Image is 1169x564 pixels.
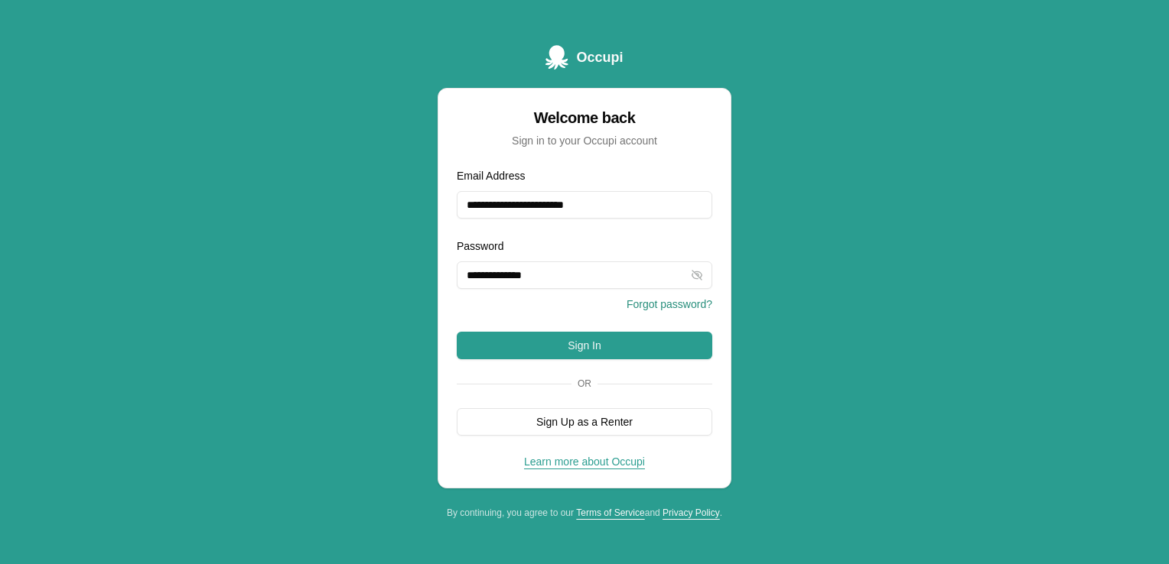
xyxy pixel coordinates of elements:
[576,507,644,518] a: Terms of Service
[627,297,712,312] button: Forgot password?
[457,107,712,128] div: Welcome back
[576,47,623,68] span: Occupi
[457,408,712,436] button: Sign Up as a Renter
[457,332,712,359] button: Sign In
[524,455,645,468] a: Learn more about Occupi
[457,133,712,148] div: Sign in to your Occupi account
[438,507,731,519] div: By continuing, you agree to our and .
[457,240,503,252] label: Password
[663,507,720,518] a: Privacy Policy
[545,45,623,70] a: Occupi
[571,378,598,390] span: Or
[457,170,525,182] label: Email Address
